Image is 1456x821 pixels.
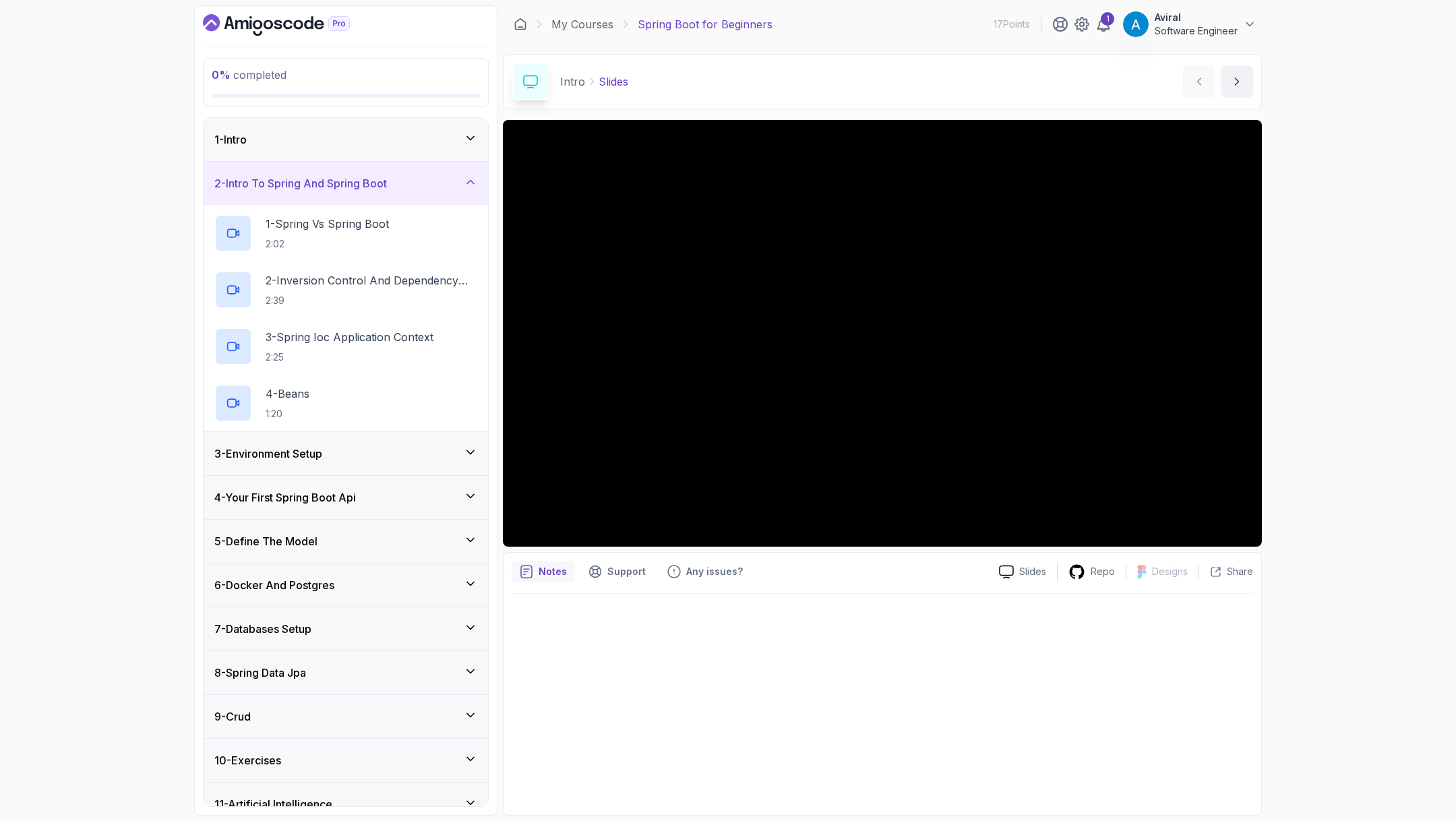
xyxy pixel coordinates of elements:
[204,607,488,650] button: 7-Databases Setup
[1199,565,1253,578] button: Share
[214,796,332,812] h3: 11 - Artificial Intelligence
[1183,65,1215,98] button: previous content
[214,621,311,637] h3: 7 - Databases Setup
[994,18,1030,31] p: 17 Points
[204,695,488,738] button: 9-Crud
[204,651,488,694] button: 8-Spring Data Jpa
[212,68,231,82] span: 0 %
[266,407,309,421] p: 1:20
[204,520,488,563] button: 5-Define The Model
[214,271,477,309] button: 2-Inversion Control And Dependency Injection2:39
[512,561,575,582] button: notes button
[266,294,477,307] p: 2:39
[266,351,433,364] p: 2:25
[551,16,613,32] a: My Courses
[214,752,281,768] h3: 10 - Exercises
[214,489,356,506] h3: 4 - Your First Spring Boot Api
[214,665,306,681] h3: 8 - Spring Data Jpa
[1155,24,1238,38] p: Software Engineer
[599,73,628,90] p: Slides
[204,476,488,519] button: 4-Your First Spring Boot Api
[1095,16,1112,32] a: 1
[1122,11,1256,38] button: user profile imageAviralSoftware Engineer
[214,533,317,549] h3: 5 - Define The Model
[607,565,646,578] p: Support
[686,565,743,578] p: Any issues?
[214,384,477,422] button: 4-Beans1:20
[212,68,286,82] span: completed
[1091,565,1115,578] p: Repo
[1101,12,1114,26] div: 1
[204,162,488,205] button: 2-Intro To Spring And Spring Boot
[1221,65,1253,98] button: next content
[1123,11,1149,37] img: user profile image
[214,214,477,252] button: 1-Spring Vs Spring Boot2:02
[638,16,772,32] p: Spring Boot for Beginners
[659,561,751,582] button: Feedback button
[214,328,477,365] button: 3-Spring Ioc Application Context2:25
[266,216,389,232] p: 1 - Spring Vs Spring Boot
[539,565,567,578] p: Notes
[204,118,488,161] button: 1-Intro
[266,272,477,288] p: 2 - Inversion Control And Dependency Injection
[1227,565,1253,578] p: Share
[204,739,488,782] button: 10-Exercises
[1155,11,1238,24] p: Aviral
[203,14,381,36] a: Dashboard
[1019,565,1046,578] p: Slides
[988,565,1057,579] a: Slides
[214,708,251,725] h3: 9 - Crud
[214,446,322,462] h3: 3 - Environment Setup
[214,175,387,191] h3: 2 - Intro To Spring And Spring Boot
[1058,564,1126,580] a: Repo
[266,329,433,345] p: 3 - Spring Ioc Application Context
[204,564,488,607] button: 6-Docker And Postgres
[204,432,488,475] button: 3-Environment Setup
[214,577,334,593] h3: 6 - Docker And Postgres
[214,131,247,148] h3: 1 - Intro
[266,386,309,402] p: 4 - Beans
[580,561,654,582] button: Support button
[266,237,389,251] p: 2:02
[514,18,527,31] a: Dashboard
[1152,565,1188,578] p: Designs
[560,73,585,90] p: Intro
